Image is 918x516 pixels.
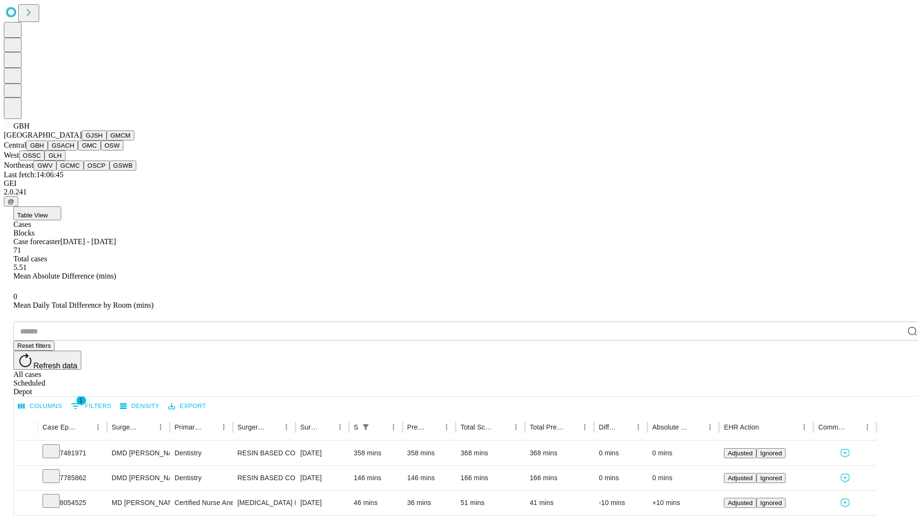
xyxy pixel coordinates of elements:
button: Menu [632,420,645,434]
button: Adjusted [724,473,756,483]
div: Certified Nurse Anesthetist [175,491,228,515]
div: GEI [4,179,914,188]
button: @ [4,196,18,206]
span: Ignored [760,474,782,482]
button: Menu [509,420,523,434]
div: MD [PERSON_NAME] [PERSON_NAME] Md [112,491,165,515]
div: 0 mins [599,466,643,490]
button: Sort [760,420,773,434]
span: Total cases [13,255,47,263]
span: Last fetch: 14:06:45 [4,171,64,179]
button: Sort [266,420,280,434]
button: OSCP [84,161,109,171]
div: 7785862 [43,466,102,490]
div: Total Scheduled Duration [460,423,495,431]
span: Ignored [760,450,782,457]
button: Adjusted [724,448,756,458]
div: Absolute Difference [652,423,689,431]
button: GSACH [48,140,78,150]
button: Refresh data [13,351,81,370]
button: Menu [387,420,400,434]
div: 166 mins [460,466,520,490]
div: -10 mins [599,491,643,515]
button: Sort [320,420,333,434]
button: Show filters [68,398,114,414]
button: Expand [19,495,33,512]
span: Ignored [760,499,782,506]
span: Adjusted [728,450,753,457]
span: GBH [13,122,30,130]
button: Expand [19,445,33,462]
div: Comments [818,423,846,431]
div: Surgeon Name [112,423,140,431]
div: DMD [PERSON_NAME] [PERSON_NAME] Dmd [112,441,165,465]
button: GSWB [109,161,137,171]
button: Menu [333,420,347,434]
div: Predicted In Room Duration [407,423,426,431]
button: Menu [154,420,167,434]
div: Surgery Name [238,423,265,431]
span: West [4,151,19,159]
span: [DATE] - [DATE] [60,237,116,246]
button: Sort [496,420,509,434]
div: Case Epic Id [43,423,77,431]
div: 2.0.241 [4,188,914,196]
span: Mean Daily Total Difference by Room (mins) [13,301,153,309]
button: Sort [847,420,861,434]
span: 71 [13,246,21,254]
button: Reset filters [13,341,55,351]
button: Menu [861,420,874,434]
button: OSSC [19,150,45,161]
button: Ignored [756,498,786,508]
div: 146 mins [354,466,398,490]
div: RESIN BASED COMPOSITE 1 SURFACE, POSTERIOR [238,466,291,490]
div: Total Predicted Duration [530,423,564,431]
button: Sort [690,420,703,434]
div: 0 mins [652,441,714,465]
button: Menu [578,420,591,434]
button: Export [166,399,208,414]
span: Central [4,141,26,149]
button: Menu [217,420,230,434]
span: Adjusted [728,499,753,506]
span: 5.51 [13,263,27,271]
button: Menu [280,420,293,434]
div: [MEDICAL_DATA] FLEXIBLE PROXIMAL DIAGNOSTIC [238,491,291,515]
span: Mean Absolute Difference (mins) [13,272,116,280]
span: Adjusted [728,474,753,482]
button: Sort [204,420,217,434]
div: 46 mins [354,491,398,515]
div: 51 mins [460,491,520,515]
button: Ignored [756,448,786,458]
div: 7481971 [43,441,102,465]
div: [DATE] [300,441,344,465]
button: GJSH [82,130,107,140]
button: Select columns [16,399,65,414]
div: RESIN BASED COMPOSITE 4/OR MORE SURFACES, ANTERIOR [238,441,291,465]
button: GLH [44,150,65,161]
button: GBH [26,140,48,150]
button: Sort [426,420,440,434]
span: 1 [76,396,86,405]
button: Sort [565,420,578,434]
span: Reset filters [17,342,51,349]
div: [DATE] [300,466,344,490]
button: Menu [91,420,105,434]
div: Difference [599,423,617,431]
button: Table View [13,206,61,220]
span: Refresh data [33,362,77,370]
button: Sort [78,420,91,434]
button: GMCM [107,130,134,140]
div: Surgery Date [300,423,319,431]
button: Sort [373,420,387,434]
div: 0 mins [599,441,643,465]
div: 358 mins [407,441,451,465]
div: 166 mins [530,466,590,490]
button: Adjusted [724,498,756,508]
div: 8054525 [43,491,102,515]
div: 358 mins [354,441,398,465]
button: Menu [440,420,453,434]
div: 36 mins [407,491,451,515]
span: Table View [17,212,48,219]
div: 368 mins [530,441,590,465]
